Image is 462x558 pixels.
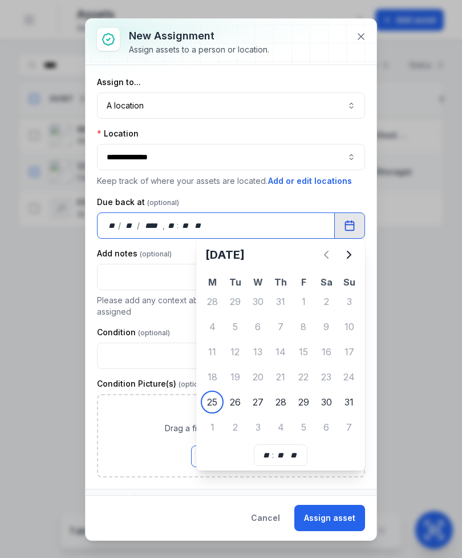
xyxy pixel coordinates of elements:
div: , [163,220,166,231]
div: Friday 29 August 2025 [292,391,315,414]
h2: [DATE] [205,247,315,263]
div: Tuesday 2 September 2025 [224,416,246,439]
div: Sunday 7 September 2025 [338,416,360,439]
div: : [177,220,180,231]
p: Please add any context about the job / purpose of the assets being assigned [97,295,365,318]
div: Thursday 31 July 2025 [269,290,292,313]
div: 3 [246,416,269,439]
button: Previous [315,243,338,266]
div: 6 [246,315,269,338]
div: 20 [246,366,269,388]
div: 26 [224,391,246,414]
div: 1 [292,290,315,313]
div: day, [107,220,118,231]
th: Tu [224,275,246,289]
button: Assign asset [294,505,365,531]
div: Thursday 7 August 2025 [269,315,292,338]
div: Friday 5 September 2025 [292,416,315,439]
div: am/pm, [192,220,205,231]
div: Sunday 31 August 2025 [338,391,360,414]
div: Today, Monday 25 August 2025, First available date [201,391,224,414]
div: Tuesday 26 August 2025 [224,391,246,414]
label: Assign to... [97,77,141,88]
div: / [118,220,122,231]
div: Wednesday 30 July 2025 [246,290,269,313]
div: Tuesday 5 August 2025 [224,315,246,338]
div: 11 [201,340,224,363]
div: Wednesday 27 August 2025 [246,391,269,414]
div: 5 [292,416,315,439]
div: 21 [269,366,292,388]
div: hour, [261,449,273,461]
div: 30 [246,290,269,313]
div: month, [122,220,137,231]
div: 12 [224,340,246,363]
div: Sunday 17 August 2025 [338,340,360,363]
div: Tuesday 29 July 2025 [224,290,246,313]
span: Drag a file here, or click to browse. [165,423,298,434]
div: Friday 1 August 2025 [292,290,315,313]
div: Thursday 4 September 2025 [269,416,292,439]
div: 27 [246,391,269,414]
div: Saturday 16 August 2025 [315,340,338,363]
th: W [246,275,269,289]
div: 16 [315,340,338,363]
div: Monday 1 September 2025 [201,416,224,439]
div: 7 [269,315,292,338]
div: 18 [201,366,224,388]
div: August 2025 [201,243,360,440]
div: 7 [338,416,360,439]
div: 2 [224,416,246,439]
div: 4 [269,416,292,439]
div: Friday 22 August 2025 [292,366,315,388]
div: 4 [201,315,224,338]
div: 14 [269,340,292,363]
label: Location [97,128,139,139]
div: Saturday 2 August 2025 [315,290,338,313]
div: 31 [269,290,292,313]
div: Tuesday 12 August 2025 [224,340,246,363]
th: Su [338,275,360,289]
label: Condition Picture(s) [97,378,210,390]
div: Thursday 14 August 2025 [269,340,292,363]
label: Condition [97,327,170,338]
th: F [292,275,315,289]
div: 30 [315,391,338,414]
div: Friday 8 August 2025 [292,315,315,338]
div: Calendar [201,243,360,466]
div: Monday 18 August 2025 [201,366,224,388]
div: Wednesday 13 August 2025 [246,340,269,363]
div: Tuesday 19 August 2025 [224,366,246,388]
button: Next [338,243,360,266]
th: Sa [315,275,338,289]
div: Saturday 30 August 2025 [315,391,338,414]
div: am/pm, [287,449,300,461]
button: Cancel [241,505,290,531]
th: Th [269,275,292,289]
span: Assets [97,494,141,508]
div: 6 [315,416,338,439]
div: Wednesday 6 August 2025 [246,315,269,338]
div: 5 [224,315,246,338]
div: hour, [166,220,177,231]
table: August 2025 [201,275,360,440]
div: Saturday 23 August 2025 [315,366,338,388]
div: Saturday 9 August 2025 [315,315,338,338]
div: Sunday 3 August 2025 [338,290,360,313]
div: Sunday 24 August 2025 [338,366,360,388]
div: Monday 4 August 2025 [201,315,224,338]
div: 13 [246,340,269,363]
div: 2 [315,290,338,313]
div: 31 [338,391,360,414]
div: 10 [338,315,360,338]
div: 23 [315,366,338,388]
div: 28 [269,391,292,414]
th: M [201,275,224,289]
button: Calendar [334,212,365,239]
div: 3 [338,290,360,313]
div: 1 [129,494,141,508]
div: 9 [315,315,338,338]
h3: New assignment [129,28,269,44]
div: 22 [292,366,315,388]
div: Friday 15 August 2025 [292,340,315,363]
